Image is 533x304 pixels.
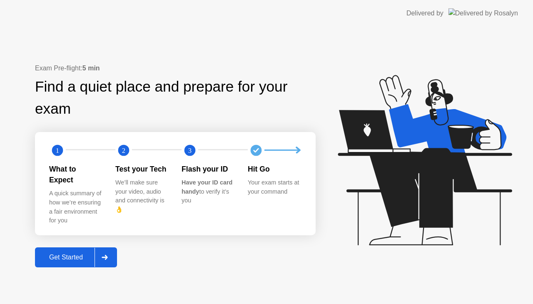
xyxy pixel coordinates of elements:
div: Test your Tech [115,164,168,174]
text: 3 [188,146,192,154]
div: Hit Go [248,164,301,174]
div: Flash your ID [182,164,234,174]
b: 5 min [82,65,100,72]
button: Get Started [35,247,117,267]
div: Exam Pre-flight: [35,63,316,73]
div: to verify it’s you [182,178,234,205]
b: Have your ID card handy [182,179,232,195]
text: 2 [122,146,125,154]
div: A quick summary of how we’re ensuring a fair environment for you [49,189,102,225]
text: 1 [56,146,59,154]
div: Get Started [37,254,95,261]
div: Delivered by [406,8,443,18]
img: Delivered by Rosalyn [448,8,518,18]
div: We’ll make sure your video, audio and connectivity is 👌 [115,178,168,214]
div: Your exam starts at your command [248,178,301,196]
div: Find a quiet place and prepare for your exam [35,76,316,120]
div: What to Expect [49,164,102,186]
